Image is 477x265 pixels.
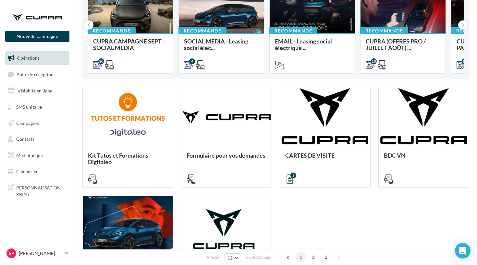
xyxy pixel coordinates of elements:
[98,58,104,64] div: 10
[184,38,248,51] span: SOCIAL MEDIA - Leasing social élec...
[16,136,34,142] span: Contacts
[16,169,38,174] span: Calendrier
[178,27,226,34] div: Recommandé
[455,243,471,259] div: Open Intercom Messenger
[290,173,296,178] div: 3
[19,250,62,257] p: [PERSON_NAME]
[371,58,377,64] div: 10
[16,104,42,110] span: SMS unitaire
[187,152,265,159] span: Formulaire pour vos demandes
[4,181,71,200] a: PERSONNALISATION PRINT
[4,67,71,81] a: Boîte de réception
[5,31,69,42] button: Nouvelle campagne
[308,252,319,262] span: 2
[16,152,43,158] span: Médiathèque
[269,27,317,34] div: Recommandé
[227,255,233,260] span: 12
[4,84,71,98] a: Visibilité en ligne
[384,152,406,159] span: BDC VN
[4,149,71,162] a: Médiathèque
[16,120,40,126] span: Campagnes
[189,58,195,64] div: 4
[245,254,272,260] span: résultats/page
[16,183,67,197] span: PERSONNALISATION PRINT
[360,27,408,34] div: Recommandé
[366,38,426,51] span: CUPRA (OFFRES PRO / JUILLET AOÛT) ...
[9,250,14,257] span: Sp
[17,55,40,61] span: Opérations
[4,100,71,114] a: SMS unitaire
[321,252,331,262] span: 3
[88,27,136,34] div: Recommandé
[462,58,468,64] div: 11
[275,38,332,51] span: EMAIL - Leasing social électrique ...
[17,71,54,77] span: Boîte de réception
[296,252,306,262] span: 1
[5,247,69,259] a: Sp [PERSON_NAME]
[225,253,241,262] button: 12
[4,132,71,146] a: Contacts
[206,254,221,260] span: Afficher
[93,38,165,51] span: CUPRA CAMPAGNE SEPT - SOCIAL MEDIA
[18,88,52,93] span: Visibilité en ligne
[285,152,335,159] span: CARTES DE VISITE
[4,116,71,130] a: Campagnes
[88,152,148,165] span: Kit Tutos et Formations Digitaleo
[4,165,71,178] a: Calendrier
[4,51,71,65] a: Opérations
